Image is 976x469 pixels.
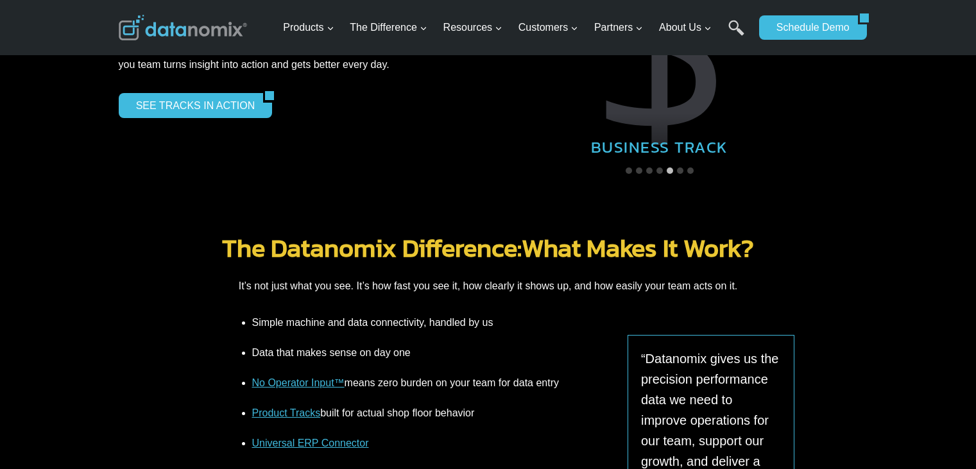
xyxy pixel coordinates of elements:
img: Datanomix [119,15,247,40]
h2: What Makes It Work? [119,235,858,260]
button: Go to slide 6 [677,167,683,174]
a: Product Tracks [252,407,321,418]
span: About Us [659,19,712,36]
li: means zero burden on your team for data entry [252,368,571,398]
span: Products [283,19,334,36]
span: Resources [443,19,502,36]
a: SEE TRACKS IN ACTION [119,93,264,117]
iframe: Popup CTA [6,292,199,463]
li: Data that makes sense on day one [252,337,571,368]
li: Simple machine and data connectivity, handled by us [252,314,571,337]
button: Go to slide 1 [626,167,632,174]
span: The Difference [350,19,427,36]
span: Partners [594,19,643,36]
li: built for actual shop floor behavior [252,398,571,428]
nav: Primary Navigation [278,7,753,49]
button: Go to slide 5 [667,167,673,174]
p: It’s not just what you see. It’s how fast you see it, how clearly it shows up, and how easily you... [119,273,858,299]
button: Go to slide 7 [687,167,694,174]
button: Go to slide 3 [646,167,653,174]
a: No Operator Input™ [252,377,345,388]
span: Customers [518,19,578,36]
a: The Datanomix Difference: [222,228,522,267]
button: Go to slide 4 [656,167,663,174]
a: Search [728,20,744,49]
a: Universal ERP Connector [252,438,369,448]
a: Schedule Demo [759,15,858,40]
div: BUSINESS TRACK [477,113,843,160]
ul: Select a slide to show [477,166,843,176]
button: Go to slide 2 [636,167,642,174]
